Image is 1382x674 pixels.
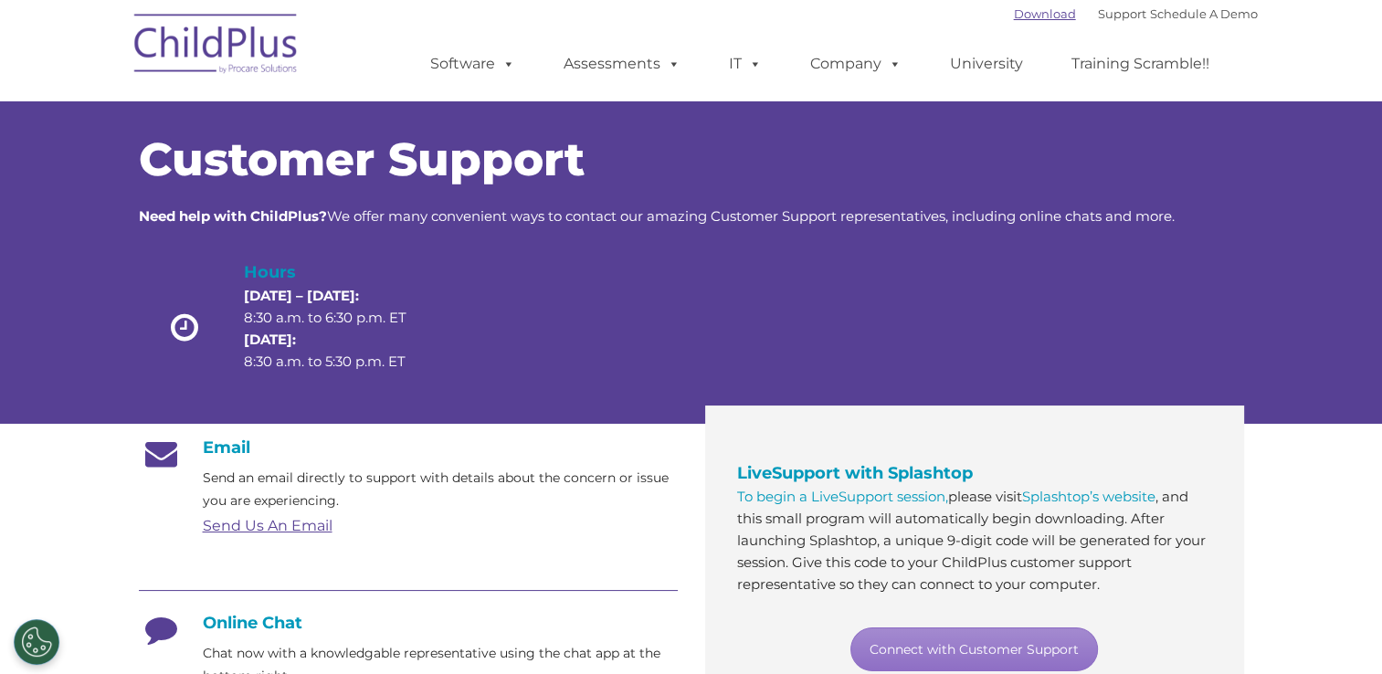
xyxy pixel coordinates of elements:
span: LiveSupport with Splashtop [737,463,973,483]
button: Cookies Settings [14,619,59,665]
img: ChildPlus by Procare Solutions [125,1,308,92]
h4: Online Chat [139,613,678,633]
a: Download [1014,6,1076,21]
span: We offer many convenient ways to contact our amazing Customer Support representatives, including ... [139,207,1175,225]
span: Customer Support [139,132,585,187]
strong: [DATE] – [DATE]: [244,287,359,304]
a: Support [1098,6,1146,21]
a: To begin a LiveSupport session, [737,488,948,505]
h4: Email [139,437,678,458]
strong: Need help with ChildPlus? [139,207,327,225]
a: Software [412,46,533,82]
a: Company [792,46,920,82]
strong: [DATE]: [244,331,296,348]
a: Training Scramble!! [1053,46,1228,82]
iframe: Chat Widget [1084,477,1382,674]
p: 8:30 a.m. to 6:30 p.m. ET 8:30 a.m. to 5:30 p.m. ET [244,285,438,373]
a: Assessments [545,46,699,82]
p: please visit , and this small program will automatically begin downloading. After launching Splas... [737,486,1212,595]
a: Splashtop’s website [1022,488,1155,505]
a: Send Us An Email [203,517,332,534]
a: University [932,46,1041,82]
h4: Hours [244,259,438,285]
a: Connect with Customer Support [850,627,1098,671]
a: IT [711,46,780,82]
p: Send an email directly to support with details about the concern or issue you are experiencing. [203,467,678,512]
a: Schedule A Demo [1150,6,1258,21]
font: | [1014,6,1258,21]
